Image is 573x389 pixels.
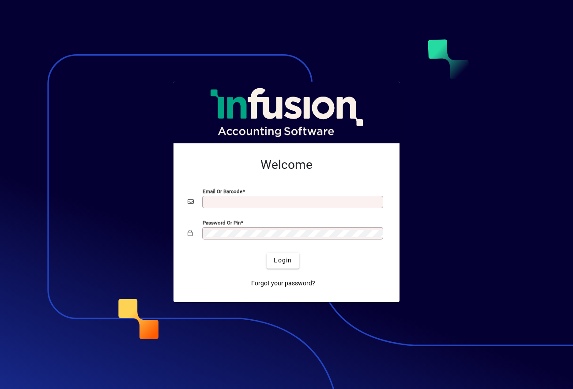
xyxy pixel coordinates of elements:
[274,256,292,265] span: Login
[203,219,241,225] mat-label: Password or Pin
[248,276,319,292] a: Forgot your password?
[188,157,385,172] h2: Welcome
[251,279,315,288] span: Forgot your password?
[267,253,299,269] button: Login
[203,188,242,194] mat-label: Email or Barcode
